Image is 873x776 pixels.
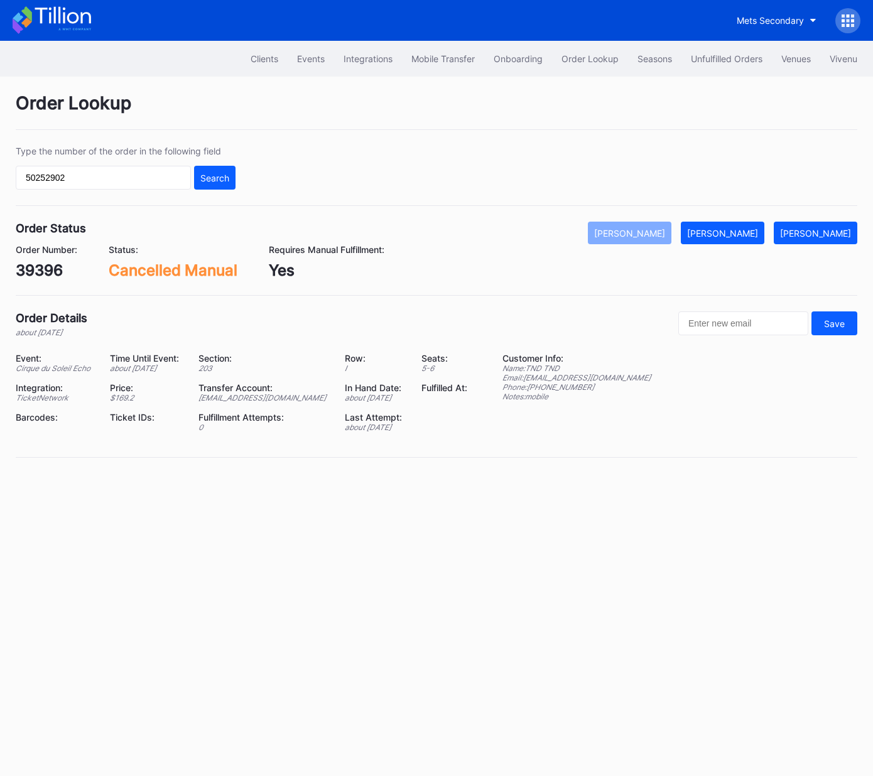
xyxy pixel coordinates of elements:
[687,228,758,239] div: [PERSON_NAME]
[16,146,236,156] div: Type the number of the order in the following field
[820,47,867,70] button: Vivenu
[269,244,384,255] div: Requires Manual Fulfillment:
[552,47,628,70] button: Order Lookup
[637,53,672,64] div: Seasons
[780,228,851,239] div: [PERSON_NAME]
[502,382,651,392] div: Phone: [PHONE_NUMBER]
[824,318,845,329] div: Save
[588,222,671,244] button: [PERSON_NAME]
[830,53,857,64] div: Vivenu
[484,47,552,70] button: Onboarding
[110,353,183,364] div: Time Until Event:
[16,412,94,423] div: Barcodes:
[16,353,94,364] div: Event:
[110,393,183,402] div: $ 169.2
[628,47,681,70] button: Seasons
[16,166,191,190] input: GT59662
[109,244,237,255] div: Status:
[772,47,820,70] button: Venues
[774,222,857,244] button: [PERSON_NAME]
[421,353,471,364] div: Seats:
[16,311,87,325] div: Order Details
[109,261,237,279] div: Cancelled Manual
[345,382,406,393] div: In Hand Date:
[198,412,330,423] div: Fulfillment Attempts:
[345,353,406,364] div: Row:
[251,53,278,64] div: Clients
[561,53,619,64] div: Order Lookup
[110,412,183,423] div: Ticket IDs:
[241,47,288,70] button: Clients
[502,373,651,382] div: Email: [EMAIL_ADDRESS][DOMAIN_NAME]
[16,393,94,402] div: TicketNetwork
[402,47,484,70] button: Mobile Transfer
[345,393,406,402] div: about [DATE]
[678,311,808,335] input: Enter new email
[781,53,811,64] div: Venues
[200,173,229,183] div: Search
[811,311,857,335] button: Save
[16,92,857,130] div: Order Lookup
[502,353,651,364] div: Customer Info:
[494,53,543,64] div: Onboarding
[334,47,402,70] button: Integrations
[198,423,330,432] div: 0
[421,382,471,393] div: Fulfilled At:
[681,222,764,244] button: [PERSON_NAME]
[110,364,183,373] div: about [DATE]
[269,261,384,279] div: Yes
[194,166,236,190] button: Search
[411,53,475,64] div: Mobile Transfer
[681,47,772,70] button: Unfulfilled Orders
[345,364,406,373] div: I
[16,244,77,255] div: Order Number:
[16,364,94,373] div: Cirque du Soleil Echo
[344,53,393,64] div: Integrations
[502,392,651,401] div: Notes: mobile
[345,423,406,432] div: about [DATE]
[594,228,665,239] div: [PERSON_NAME]
[16,382,94,393] div: Integration:
[691,53,762,64] div: Unfulfilled Orders
[421,364,471,373] div: 5 - 6
[16,261,77,279] div: 39396
[16,222,86,235] div: Order Status
[110,382,183,393] div: Price:
[297,53,325,64] div: Events
[198,364,330,373] div: 203
[737,15,804,26] div: Mets Secondary
[345,412,406,423] div: Last Attempt:
[198,393,330,402] div: [EMAIL_ADDRESS][DOMAIN_NAME]
[288,47,334,70] button: Events
[16,328,87,337] div: about [DATE]
[198,382,330,393] div: Transfer Account:
[198,353,330,364] div: Section:
[502,364,651,373] div: Name: TND TND
[727,9,826,32] button: Mets Secondary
